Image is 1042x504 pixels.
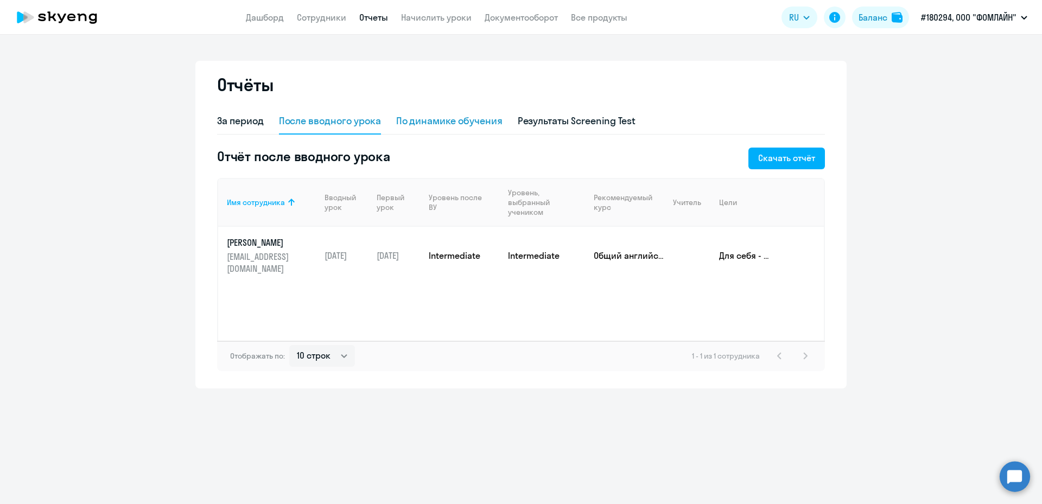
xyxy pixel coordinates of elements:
[571,12,627,23] a: Все продукты
[227,197,316,207] div: Имя сотрудника
[673,197,710,207] div: Учитель
[508,188,585,217] div: Уровень, выбранный учеником
[892,12,903,23] img: balance
[429,193,490,212] div: Уровень после ВУ
[781,7,817,28] button: RU
[325,193,360,212] div: Вводный урок
[227,251,316,275] p: [EMAIL_ADDRESS][DOMAIN_NAME]
[692,351,760,361] span: 1 - 1 из 1 сотрудника
[916,4,1033,30] button: #180294, ООО "ФОМЛАЙН"
[429,193,499,212] div: Уровень после ВУ
[518,114,636,128] div: Результаты Screening Test
[401,12,472,23] a: Начислить уроки
[719,197,737,207] div: Цели
[325,193,368,212] div: Вводный урок
[508,188,578,217] div: Уровень, выбранный учеником
[325,250,368,261] p: [DATE]
[420,227,499,284] td: Intermediate
[859,11,887,24] div: Баланс
[594,250,664,261] p: Общий английский
[852,7,909,28] button: Балансbalance
[719,197,815,207] div: Цели
[227,237,316,248] p: [PERSON_NAME]
[217,114,264,128] div: За период
[227,197,285,207] div: Имя сотрудника
[719,250,770,261] p: Для себя - Фильмы и сериалы в оригинале, понимать тексты и смысл любимых песен; Для себя - самора...
[396,114,503,128] div: По динамике обучения
[594,193,664,212] div: Рекомендуемый курс
[246,12,284,23] a: Дашборд
[377,193,420,212] div: Первый урок
[230,351,285,361] span: Отображать по:
[279,114,381,128] div: После вводного урока
[789,11,799,24] span: RU
[485,12,558,23] a: Документооборот
[673,197,701,207] div: Учитель
[377,250,420,261] p: [DATE]
[921,11,1016,24] p: #180294, ООО "ФОМЛАЙН"
[377,193,412,212] div: Первый урок
[297,12,346,23] a: Сотрудники
[217,148,390,165] h5: Отчёт после вводного урока
[359,12,388,23] a: Отчеты
[499,227,585,284] td: Intermediate
[748,148,825,169] button: Скачать отчёт
[217,74,274,95] h2: Отчёты
[594,193,656,212] div: Рекомендуемый курс
[758,151,815,164] div: Скачать отчёт
[227,237,316,275] a: [PERSON_NAME][EMAIL_ADDRESS][DOMAIN_NAME]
